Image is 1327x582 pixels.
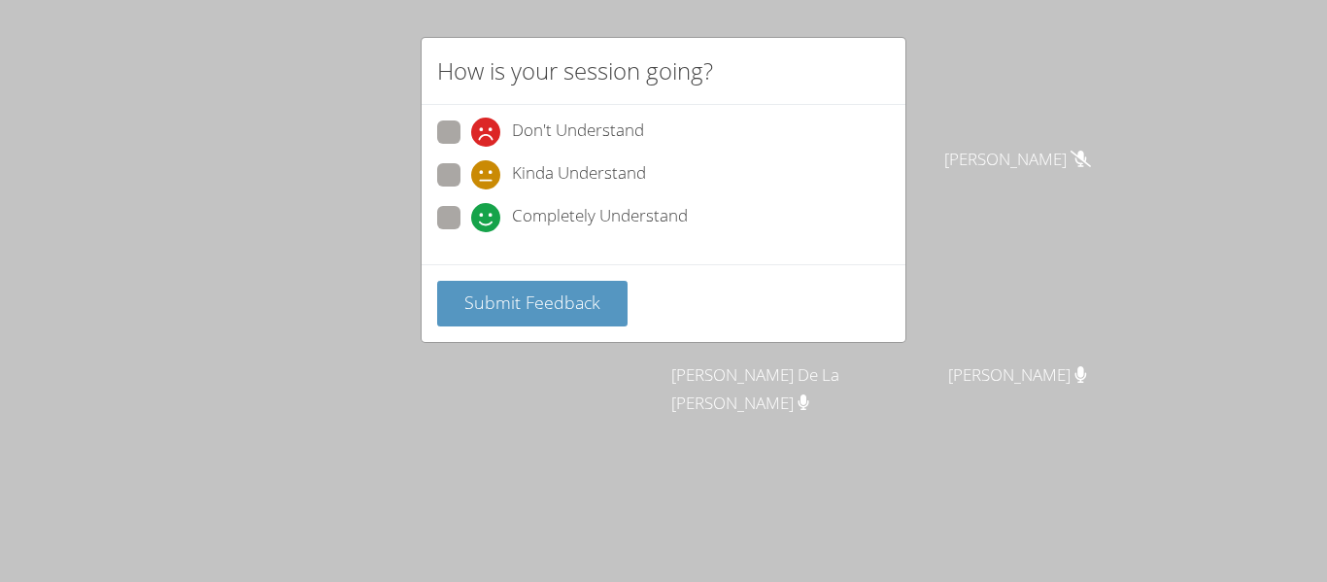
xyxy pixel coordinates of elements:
[437,281,628,326] button: Submit Feedback
[512,160,646,189] span: Kinda Understand
[464,291,600,314] span: Submit Feedback
[512,203,688,232] span: Completely Understand
[437,53,713,88] h2: How is your session going?
[512,118,644,147] span: Don't Understand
